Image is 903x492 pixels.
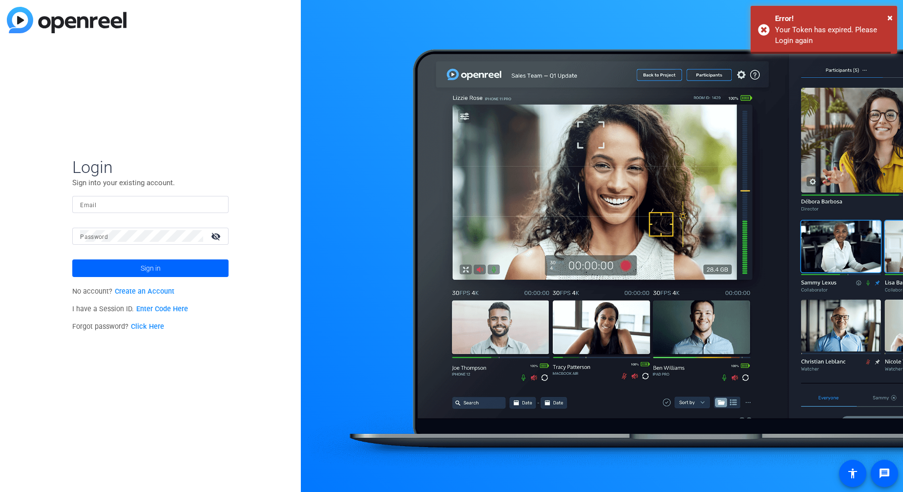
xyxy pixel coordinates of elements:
a: Create an Account [115,287,174,296]
mat-icon: visibility_off [205,229,229,243]
button: Close [887,10,893,25]
span: Login [72,157,229,177]
span: I have a Session ID. [72,305,188,313]
a: Click Here [131,322,164,331]
mat-icon: accessibility [847,468,859,479]
button: Sign in [72,259,229,277]
span: Sign in [141,256,161,280]
mat-label: Email [80,202,96,209]
div: Your Token has expired. Please Login again [775,24,890,46]
mat-icon: message [879,468,890,479]
span: No account? [72,287,174,296]
span: × [887,12,893,23]
span: Forgot password? [72,322,164,331]
img: blue-gradient.svg [7,7,126,33]
input: Enter Email Address [80,198,221,210]
a: Enter Code Here [136,305,188,313]
mat-label: Password [80,234,108,240]
p: Sign into your existing account. [72,177,229,188]
div: Error! [775,13,890,24]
